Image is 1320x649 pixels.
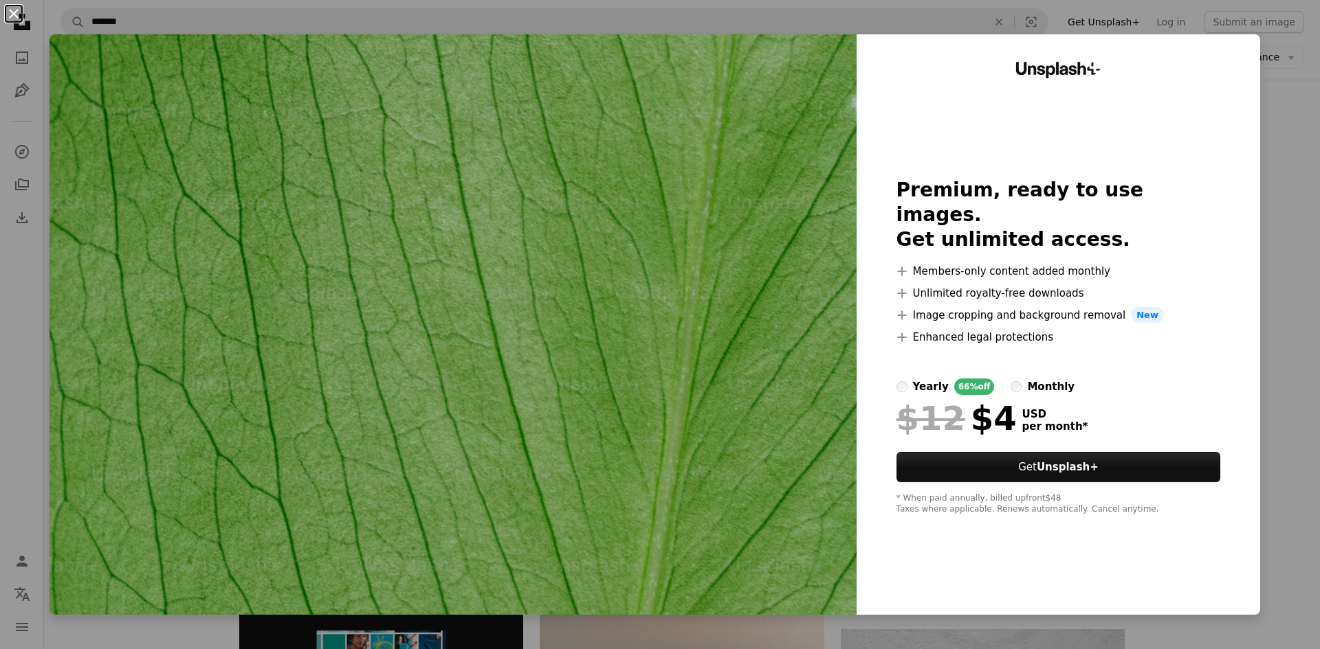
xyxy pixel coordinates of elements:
[954,378,995,395] div: 66% off
[896,452,1221,482] button: GetUnsplash+
[1037,461,1099,473] strong: Unsplash+
[1131,307,1164,323] span: New
[896,400,1017,436] div: $4
[896,329,1221,345] li: Enhanced legal protections
[1022,408,1088,420] span: USD
[913,378,949,395] div: yearly
[896,263,1221,280] li: Members-only content added monthly
[896,285,1221,301] li: Unlimited royalty-free downloads
[896,307,1221,323] li: Image cropping and background removal
[896,178,1221,252] h2: Premium, ready to use images. Get unlimited access.
[1022,420,1088,433] span: per month *
[1011,381,1022,392] input: monthly
[896,400,965,436] span: $12
[896,381,907,392] input: yearly66%off
[896,493,1221,515] div: * When paid annually, billed upfront $48 Taxes where applicable. Renews automatically. Cancel any...
[1027,378,1075,395] div: monthly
